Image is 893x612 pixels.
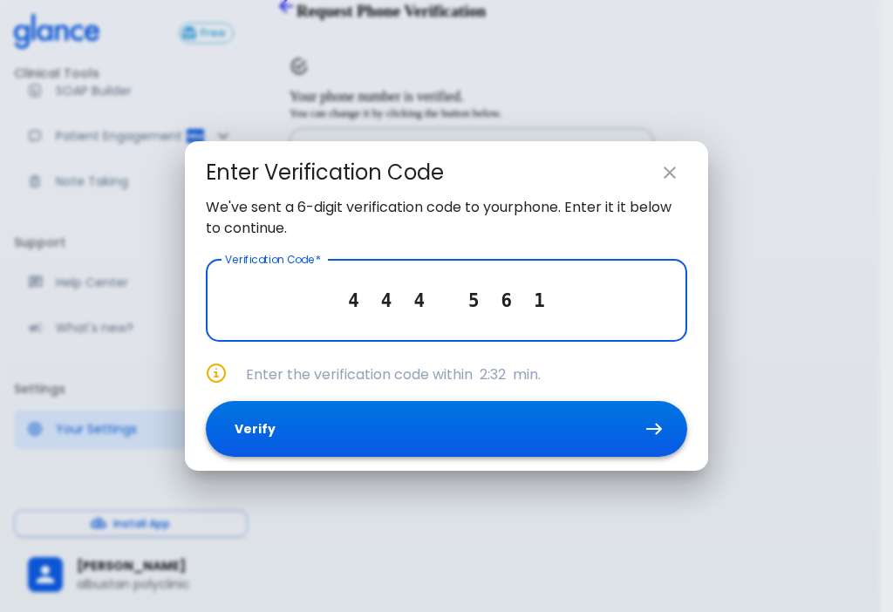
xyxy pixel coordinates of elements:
p: We've sent a 6-digit verification code to your phone . Enter it it below to continue. [206,197,687,239]
div: Enter Verification Code [206,159,444,187]
button: close [652,155,687,190]
span: 2:32 [480,364,506,384]
button: Verify [206,401,687,458]
p: Enter the verification code within min. [246,364,687,385]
